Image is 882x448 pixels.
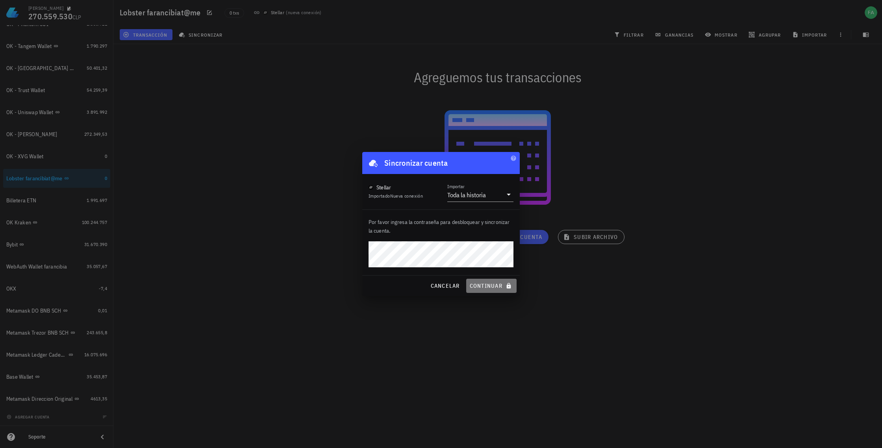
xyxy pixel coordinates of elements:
[466,279,517,293] button: continuar
[447,188,513,202] div: ImportarToda la historia
[369,218,513,235] p: Por favor ingresa la contraseña para desbloquear y sincronizar la cuenta.
[430,282,460,289] span: cancelar
[390,193,423,199] span: Nueva conexión
[384,157,448,169] div: Sincronizar cuenta
[376,183,391,191] div: Stellar
[369,193,423,199] span: Importado
[369,185,373,190] img: xlm.svg
[469,282,513,289] span: continuar
[427,279,463,293] button: cancelar
[447,191,486,199] div: Toda la historia
[447,183,465,189] label: Importar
